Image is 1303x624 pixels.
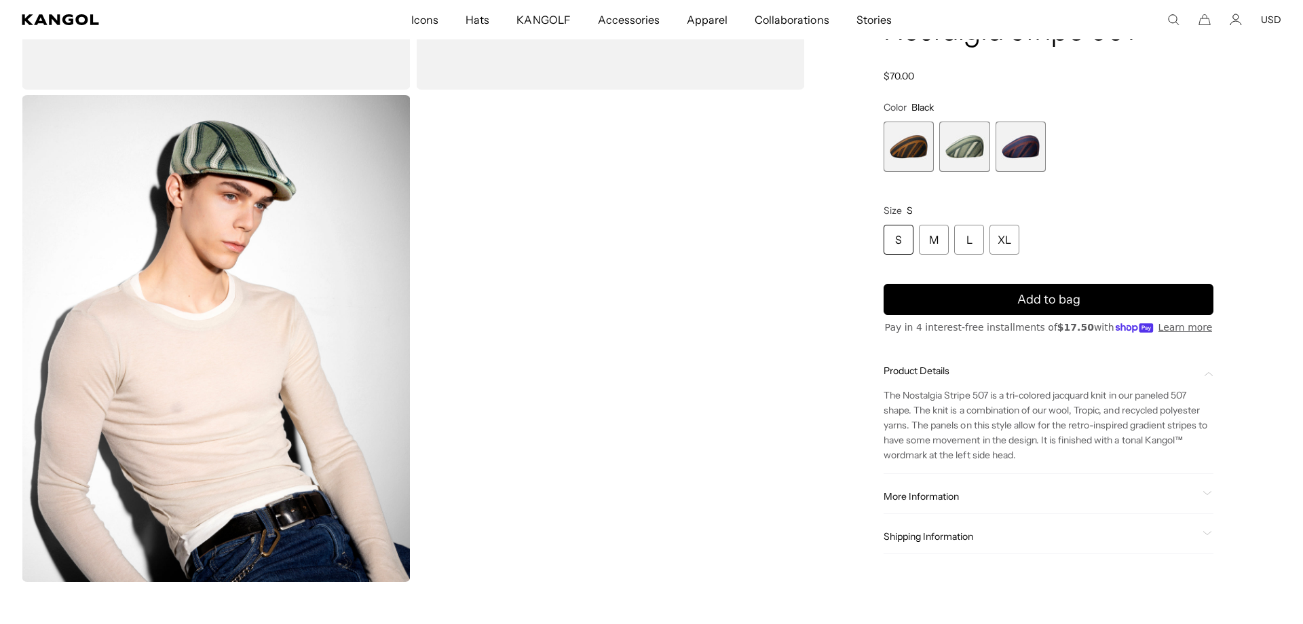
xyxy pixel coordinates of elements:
[911,101,934,113] span: Black
[1198,14,1211,26] button: Cart
[884,70,914,82] span: $70.00
[1261,14,1281,26] button: USD
[22,95,411,581] img: sage-green
[884,365,1197,378] span: Product Details
[996,122,1046,172] div: 3 of 3
[1167,14,1179,26] summary: Search here
[884,531,1197,543] span: Shipping Information
[996,122,1046,172] label: Hazy Indigo
[884,491,1197,503] span: More Information
[1230,14,1242,26] a: Account
[884,122,934,172] label: Black
[1017,291,1080,309] span: Add to bag
[939,122,989,172] label: Sage Green
[919,225,949,255] div: M
[939,122,989,172] div: 2 of 3
[884,205,902,217] span: Size
[907,205,913,217] span: S
[884,285,1213,316] button: Add to bag
[954,225,984,255] div: L
[884,388,1213,463] p: The Nostalgia Stripe 507 is a tri-colored jacquard knit in our paneled 507 shape. The knit is a c...
[989,225,1019,255] div: XL
[22,14,272,25] a: Kangol
[884,122,934,172] div: 1 of 3
[884,101,907,113] span: Color
[884,225,913,255] div: S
